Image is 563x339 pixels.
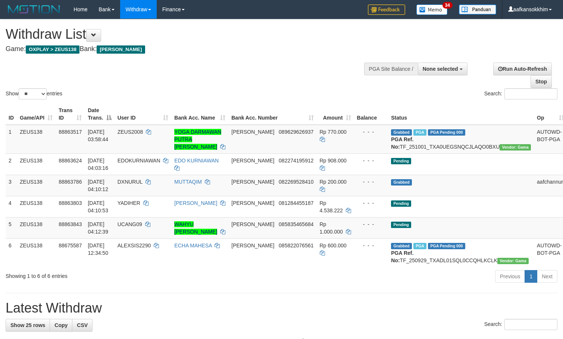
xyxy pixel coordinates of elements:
span: CSV [77,322,88,328]
span: Rp 4.538.222 [320,200,343,213]
span: ZEUS2008 [118,129,143,135]
span: [DATE] 04:12:39 [88,221,108,235]
h4: Game: Bank: [6,45,368,53]
b: PGA Ref. No: [391,136,413,150]
a: CSV [72,319,93,332]
td: 3 [6,175,17,196]
th: User ID: activate to sort column ascending [115,104,172,125]
span: Pending [391,222,411,228]
label: Search: [484,88,557,99]
span: [DATE] 04:10:12 [88,179,108,192]
span: OXPLAY > ZEUS138 [26,45,79,54]
span: [PERSON_NAME] [231,129,274,135]
td: 5 [6,217,17,238]
h1: Latest Withdraw [6,301,557,316]
span: [DATE] 04:03:16 [88,158,108,171]
span: DXNURUL [118,179,143,185]
span: 34 [442,2,453,9]
th: Balance [354,104,388,125]
a: Previous [495,270,525,283]
div: - - - [357,178,385,186]
input: Search: [504,319,557,330]
a: Stop [531,75,552,88]
span: [PERSON_NAME] [97,45,145,54]
th: Date Trans.: activate to sort column descending [85,104,114,125]
a: 1 [525,270,537,283]
span: [PERSON_NAME] [231,243,274,248]
div: Showing 1 to 6 of 6 entries [6,269,229,280]
td: ZEUS138 [17,196,56,217]
span: [PERSON_NAME] [231,179,274,185]
div: - - - [357,128,385,136]
span: Copy 081284455187 to clipboard [279,200,313,206]
td: 4 [6,196,17,217]
span: Rp 1.000.000 [320,221,343,235]
th: Amount: activate to sort column ascending [317,104,354,125]
select: Showentries [19,88,47,99]
th: Status [388,104,534,125]
th: ID [6,104,17,125]
span: [PERSON_NAME] [231,158,274,164]
span: Rp 770.000 [320,129,347,135]
span: EDOKURNIAWAN [118,158,160,164]
th: Bank Acc. Number: activate to sort column ascending [228,104,316,125]
a: MUTTAQIM [174,179,202,185]
img: MOTION_logo.png [6,4,62,15]
th: Bank Acc. Name: activate to sort column ascending [171,104,228,125]
td: TF_250929_TXADL01SQL0CCQHLKCLK [388,238,534,267]
div: PGA Site Balance / [364,63,418,75]
span: Copy 082269528410 to clipboard [279,179,313,185]
span: 88863517 [59,129,82,135]
span: PGA Pending [428,129,465,136]
td: ZEUS138 [17,153,56,175]
span: UCANG09 [118,221,142,227]
td: TF_251001_TXA0UEGSNQCJLAQO0BXU [388,125,534,154]
span: Pending [391,200,411,207]
span: Copy 089629626937 to clipboard [279,129,313,135]
span: [DATE] 04:10:53 [88,200,108,213]
b: PGA Ref. No: [391,250,413,263]
span: Show 25 rows [10,322,45,328]
td: 1 [6,125,17,154]
a: Show 25 rows [6,319,50,332]
span: Pending [391,158,411,164]
span: Grabbed [391,179,412,186]
span: [DATE] 12:34:50 [88,243,108,256]
a: WAHYU [PERSON_NAME] [174,221,217,235]
a: EDO KURNIAWAN [174,158,219,164]
div: - - - [357,242,385,249]
span: ALEXSIS2290 [118,243,151,248]
a: YOGA DARMAWAN PUTRA [PERSON_NAME] [174,129,221,150]
a: Copy [50,319,72,332]
span: 88675587 [59,243,82,248]
span: Rp 200.000 [320,179,347,185]
th: Trans ID: activate to sort column ascending [56,104,85,125]
span: Grabbed [391,243,412,249]
th: Game/API: activate to sort column ascending [17,104,56,125]
span: 88863843 [59,221,82,227]
span: 88863624 [59,158,82,164]
span: Grabbed [391,129,412,136]
span: Copy [54,322,68,328]
label: Show entries [6,88,62,99]
span: Vendor URL: https://trx31.1velocity.biz [500,144,531,151]
span: Copy 082274195912 to clipboard [279,158,313,164]
a: Next [537,270,557,283]
a: ECHA MAHESA [174,243,212,248]
span: 88863803 [59,200,82,206]
td: ZEUS138 [17,175,56,196]
td: ZEUS138 [17,238,56,267]
span: Copy 085822076561 to clipboard [279,243,313,248]
img: Feedback.jpg [368,4,405,15]
td: 2 [6,153,17,175]
a: [PERSON_NAME] [174,200,217,206]
span: Copy 085835465684 to clipboard [279,221,313,227]
img: Button%20Memo.svg [416,4,448,15]
div: - - - [357,199,385,207]
span: YADIHER [118,200,140,206]
td: ZEUS138 [17,217,56,238]
td: ZEUS138 [17,125,56,154]
span: [PERSON_NAME] [231,200,274,206]
span: Marked by aafpengsreynich [413,243,426,249]
img: panduan.png [459,4,496,15]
